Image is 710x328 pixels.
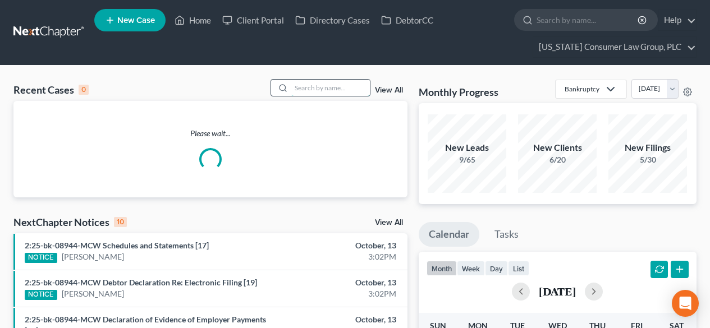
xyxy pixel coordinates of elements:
button: day [485,261,508,276]
div: October, 13 [280,240,396,251]
a: View All [375,86,403,94]
a: Client Portal [217,10,290,30]
a: Home [169,10,217,30]
a: DebtorCC [375,10,439,30]
div: New Clients [518,141,597,154]
p: Please wait... [13,128,407,139]
a: 2:25-bk-08944-MCW Schedules and Statements [17] [25,241,209,250]
div: New Filings [608,141,687,154]
button: month [427,261,457,276]
div: 10 [114,217,127,227]
div: 0 [79,85,89,95]
a: 2:25-bk-08944-MCW Debtor Declaration Re: Electronic Filing [19] [25,278,257,287]
a: [PERSON_NAME] [62,251,124,262]
div: October, 13 [280,277,396,288]
div: October, 13 [280,314,396,325]
h3: Monthly Progress [419,85,498,99]
div: 3:02PM [280,251,396,262]
button: list [508,261,529,276]
span: New Case [117,16,155,25]
div: Open Intercom Messenger [672,290,699,317]
a: View All [375,219,403,227]
div: NOTICE [25,290,57,300]
a: Calendar [419,222,479,247]
div: 3:02PM [280,288,396,299]
div: NextChapter Notices [13,215,127,229]
div: 9/65 [428,154,506,165]
a: Help [658,10,696,30]
button: week [457,261,485,276]
a: Tasks [484,222,529,247]
h2: [DATE] [539,285,576,297]
a: [US_STATE] Consumer Law Group, PLC [533,37,696,57]
div: 6/20 [518,154,597,165]
input: Search by name... [291,80,370,96]
input: Search by name... [537,10,639,30]
div: 5/30 [608,154,687,165]
div: NOTICE [25,253,57,263]
div: Bankruptcy [565,84,599,94]
a: Directory Cases [290,10,375,30]
a: [PERSON_NAME] [62,288,124,299]
div: New Leads [428,141,506,154]
div: Recent Cases [13,83,89,96]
